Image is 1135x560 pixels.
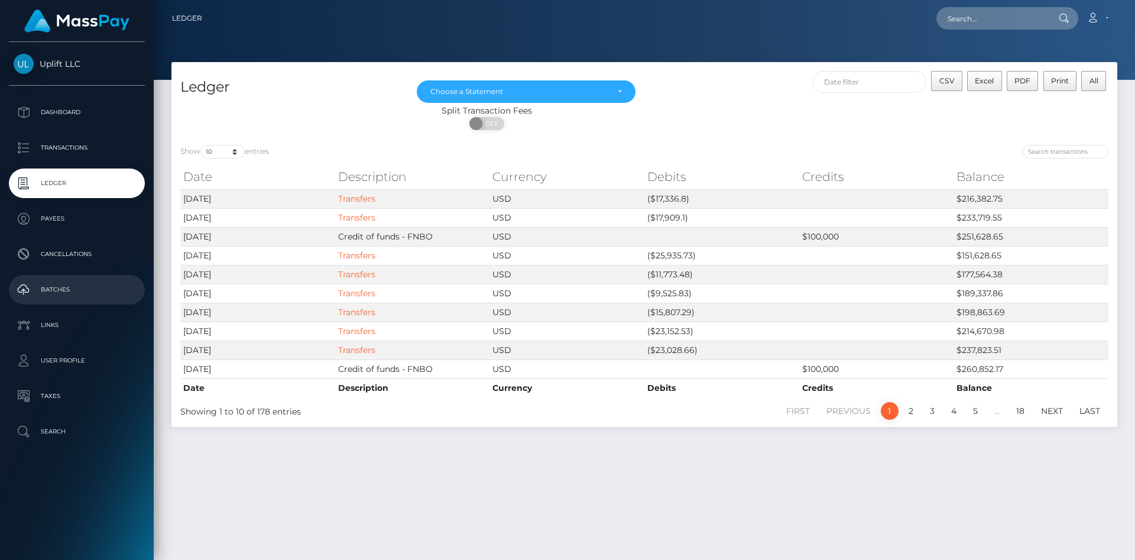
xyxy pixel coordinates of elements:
a: Transactions [9,133,145,163]
img: MassPay Logo [24,9,129,33]
p: Ledger [14,174,140,192]
p: Links [14,316,140,334]
a: 2 [902,402,920,420]
td: [DATE] [180,322,335,341]
td: [DATE] [180,227,335,246]
td: ($17,909.1) [644,208,799,227]
td: Credit of funds - FNBO [335,227,490,246]
th: Description [335,378,490,397]
a: Dashboard [9,98,145,127]
td: [DATE] [180,303,335,322]
td: USD [489,360,644,378]
a: Next [1035,402,1069,420]
td: [DATE] [180,189,335,208]
th: Credits [799,165,954,189]
td: USD [489,303,644,322]
a: Transfers [338,250,375,261]
td: $189,337.86 [954,284,1108,303]
a: Cancellations [9,239,145,269]
td: Credit of funds - FNBO [335,360,490,378]
td: USD [489,227,644,246]
input: Date filter [813,71,927,93]
button: All [1081,71,1106,91]
th: Debits [644,378,799,397]
td: $214,670.98 [954,322,1108,341]
td: $237,823.51 [954,341,1108,360]
td: [DATE] [180,246,335,265]
td: ($23,152.53) [644,322,799,341]
button: Choose a Statement [417,80,635,103]
td: $233,719.55 [954,208,1108,227]
td: USD [489,265,644,284]
div: Showing 1 to 10 of 178 entries [180,401,557,418]
td: USD [489,322,644,341]
th: Balance [954,378,1108,397]
td: $216,382.75 [954,189,1108,208]
label: Show entries [180,145,269,158]
th: Currency [489,165,644,189]
a: Links [9,310,145,340]
span: All [1089,76,1098,85]
a: Transfers [338,307,375,318]
td: [DATE] [180,284,335,303]
td: USD [489,246,644,265]
td: ($23,028.66) [644,341,799,360]
p: Taxes [14,387,140,405]
a: Search [9,417,145,446]
a: 3 [923,402,941,420]
p: Transactions [14,139,140,157]
a: Transfers [338,212,375,223]
a: Transfers [338,345,375,355]
td: [DATE] [180,360,335,378]
p: Batches [14,281,140,299]
th: Balance [954,165,1108,189]
a: Ledger [9,169,145,198]
td: USD [489,284,644,303]
th: Description [335,165,490,189]
p: Payees [14,210,140,228]
a: Batches [9,275,145,305]
td: USD [489,341,644,360]
div: Split Transaction Fees [171,105,802,117]
a: Transfers [338,288,375,299]
span: Print [1051,76,1069,85]
td: ($17,336.8) [644,189,799,208]
h4: Ledger [180,77,399,98]
a: 18 [1010,402,1031,420]
p: Search [14,423,140,441]
td: USD [489,189,644,208]
th: Date [180,378,335,397]
td: $177,564.38 [954,265,1108,284]
a: Last [1073,402,1107,420]
th: Currency [489,378,644,397]
span: CSV [939,76,955,85]
p: Cancellations [14,245,140,263]
button: Print [1043,71,1077,91]
span: PDF [1014,76,1030,85]
td: ($15,807.29) [644,303,799,322]
th: Date [180,165,335,189]
a: Ledger [172,6,202,31]
td: [DATE] [180,208,335,227]
td: USD [489,208,644,227]
span: Uplift LLC [9,59,145,69]
td: $151,628.65 [954,246,1108,265]
td: ($25,935.73) [644,246,799,265]
th: Debits [644,165,799,189]
td: [DATE] [180,265,335,284]
td: $260,852.17 [954,360,1108,378]
a: Transfers [338,269,375,280]
a: Transfers [338,193,375,204]
button: Excel [967,71,1002,91]
button: CSV [931,71,962,91]
td: $251,628.65 [954,227,1108,246]
a: 1 [881,402,899,420]
div: Choose a Statement [430,87,608,96]
th: Credits [799,378,954,397]
a: Taxes [9,381,145,411]
td: ($9,525.83) [644,284,799,303]
input: Search... [936,7,1048,30]
td: $100,000 [799,360,954,378]
a: 5 [967,402,984,420]
td: [DATE] [180,341,335,360]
